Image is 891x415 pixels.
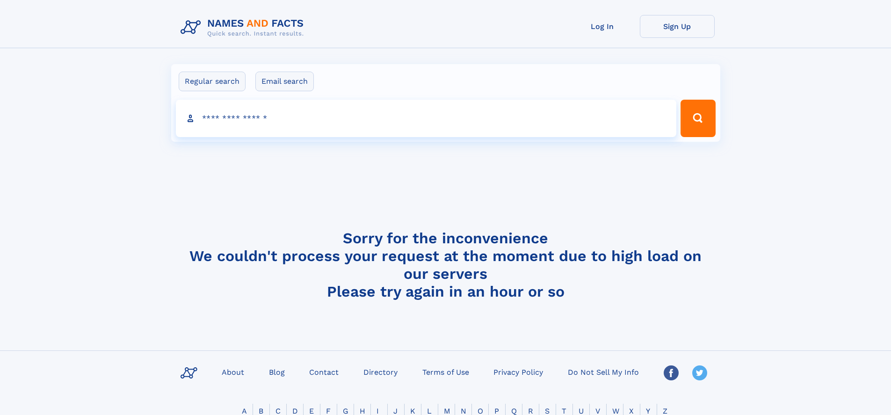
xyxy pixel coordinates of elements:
a: Terms of Use [419,365,473,379]
input: search input [176,100,677,137]
a: Directory [360,365,401,379]
a: Do Not Sell My Info [564,365,643,379]
a: Privacy Policy [490,365,547,379]
img: Twitter [692,365,707,380]
a: About [218,365,248,379]
label: Email search [255,72,314,91]
img: Logo Names and Facts [177,15,311,40]
img: Facebook [664,365,679,380]
a: Contact [305,365,342,379]
h4: Sorry for the inconvenience We couldn't process your request at the moment due to high load on ou... [177,229,715,300]
button: Search Button [681,100,715,137]
a: Log In [565,15,640,38]
label: Regular search [179,72,246,91]
a: Blog [265,365,289,379]
a: Sign Up [640,15,715,38]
